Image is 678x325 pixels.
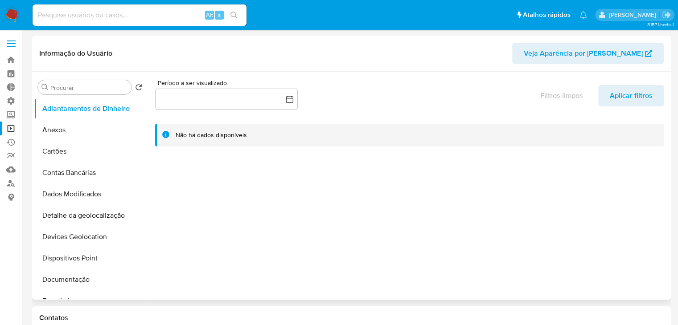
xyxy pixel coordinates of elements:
[39,313,664,322] h1: Contatos
[225,9,243,21] button: search-icon
[34,248,146,269] button: Dispositivos Point
[34,290,146,312] button: Empréstimos
[33,9,247,21] input: Pesquise usuários ou casos...
[34,98,146,119] button: Adiantamentos de Dinheiro
[579,11,587,19] a: Notificações
[218,11,221,19] span: s
[608,11,659,19] p: matias.logusso@mercadopago.com.br
[662,10,671,20] a: Sair
[524,43,643,64] span: Veja Aparência por [PERSON_NAME]
[50,84,128,92] input: Procurar
[512,43,664,64] button: Veja Aparência por [PERSON_NAME]
[34,205,146,226] button: Detalhe da geolocalização
[34,226,146,248] button: Devices Geolocation
[34,141,146,162] button: Cartões
[34,162,146,183] button: Contas Bancárias
[34,183,146,205] button: Dados Modificados
[523,10,571,20] span: Atalhos rápidos
[34,119,146,141] button: Anexos
[34,269,146,290] button: Documentação
[39,49,112,58] h1: Informação do Usuário
[135,84,142,93] button: Retornar ao pedido padrão
[41,84,49,91] button: Procurar
[206,11,213,19] span: Alt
